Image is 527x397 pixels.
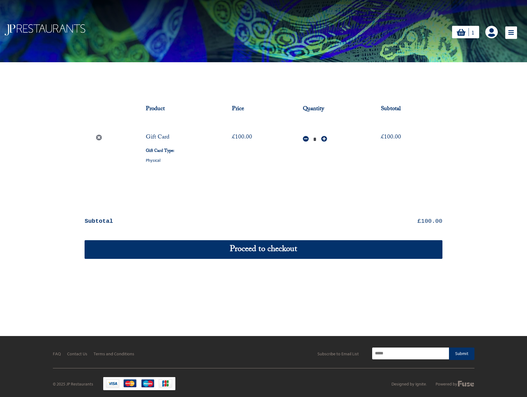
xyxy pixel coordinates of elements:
[293,95,371,123] th: Quantity
[310,133,320,146] input: Quantity
[418,218,421,225] span: £
[85,240,442,259] a: Proceed to checkout
[67,351,87,357] a: Contact Us
[472,29,474,36] span: 1
[303,134,309,144] button: Reduce Quantity
[232,132,235,143] span: £
[381,132,401,143] bdi: 100.00
[317,351,359,356] div: Subscribe to Email List
[5,24,85,35] img: logo-final-from-website.png
[146,147,213,156] dt: Gift Card Type:
[452,26,479,38] a: 1
[321,134,327,144] button: Increase Quantity
[436,381,474,387] a: Powered by
[222,95,293,123] th: Price
[136,123,223,179] td: Gift Card
[372,95,442,123] th: Subtotal
[391,381,427,387] a: Designed by Ignite.
[449,348,474,360] button: Submit
[53,351,61,357] a: FAQ
[418,218,442,225] bdi: 100.00
[146,156,213,165] p: physical
[232,132,252,143] bdi: 100.00
[53,381,93,387] div: © 2025 JP Restaurants
[85,211,272,232] th: Subtotal
[136,95,223,123] th: Product
[94,351,134,357] a: Terms and Conditions
[381,132,384,143] span: £
[94,133,104,142] a: Remove Gift Card from cart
